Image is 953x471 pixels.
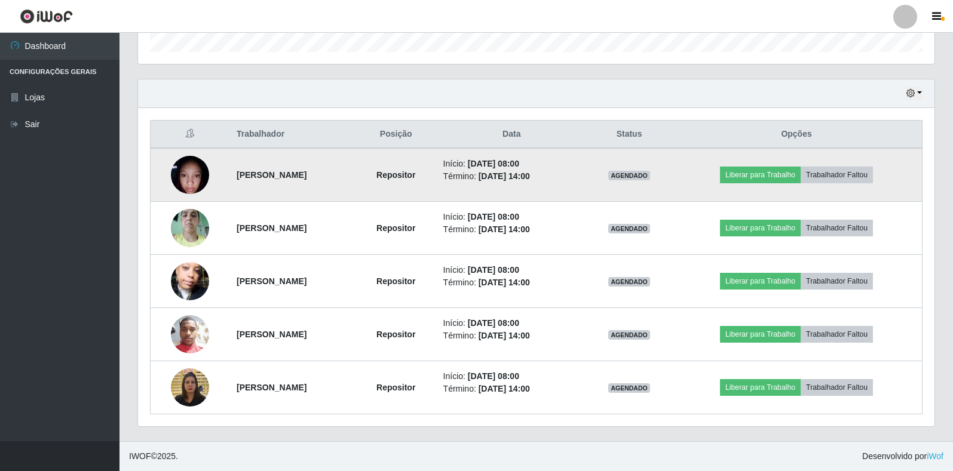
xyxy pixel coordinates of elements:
[479,224,530,234] time: [DATE] 14:00
[468,371,519,381] time: [DATE] 08:00
[237,170,307,180] strong: [PERSON_NAME]
[436,121,587,149] th: Data
[443,170,580,183] li: Término:
[468,159,519,168] time: [DATE] 08:00
[468,265,519,275] time: [DATE] 08:00
[608,224,650,233] span: AGENDADO
[20,9,73,24] img: CoreUI Logo
[862,450,943,463] span: Desenvolvido por
[443,383,580,395] li: Término:
[720,220,801,236] button: Liberar para Trabalho
[801,379,873,396] button: Trabalhador Faltou
[237,276,307,286] strong: [PERSON_NAME]
[376,276,415,286] strong: Repositor
[171,202,209,253] img: 1753296713648.jpeg
[479,331,530,340] time: [DATE] 14:00
[608,383,650,393] span: AGENDADO
[129,451,151,461] span: IWOF
[608,171,650,180] span: AGENDADO
[671,121,922,149] th: Opções
[443,211,580,223] li: Início:
[443,223,580,236] li: Término:
[443,330,580,342] li: Término:
[801,167,873,183] button: Trabalhador Faltou
[443,370,580,383] li: Início:
[801,220,873,236] button: Trabalhador Faltou
[443,317,580,330] li: Início:
[229,121,356,149] th: Trabalhador
[129,450,178,463] span: © 2025 .
[468,318,519,328] time: [DATE] 08:00
[171,149,209,200] img: 1753224440001.jpeg
[720,273,801,290] button: Liberar para Trabalho
[376,223,415,233] strong: Repositor
[720,326,801,343] button: Liberar para Trabalho
[443,276,580,289] li: Término:
[171,362,209,412] img: 1756866094370.jpeg
[237,383,307,392] strong: [PERSON_NAME]
[720,167,801,183] button: Liberar para Trabalho
[927,451,943,461] a: iWof
[171,247,209,315] img: 1753494056504.jpeg
[237,330,307,339] strong: [PERSON_NAME]
[376,330,415,339] strong: Repositor
[801,326,873,343] button: Trabalhador Faltou
[171,309,209,360] img: 1754944284584.jpeg
[237,223,307,233] strong: [PERSON_NAME]
[587,121,671,149] th: Status
[376,170,415,180] strong: Repositor
[479,278,530,287] time: [DATE] 14:00
[468,212,519,221] time: [DATE] 08:00
[443,264,580,276] li: Início:
[443,158,580,170] li: Início:
[479,171,530,181] time: [DATE] 14:00
[479,384,530,393] time: [DATE] 14:00
[356,121,436,149] th: Posição
[801,273,873,290] button: Trabalhador Faltou
[720,379,801,396] button: Liberar para Trabalho
[608,277,650,287] span: AGENDADO
[608,330,650,340] span: AGENDADO
[376,383,415,392] strong: Repositor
